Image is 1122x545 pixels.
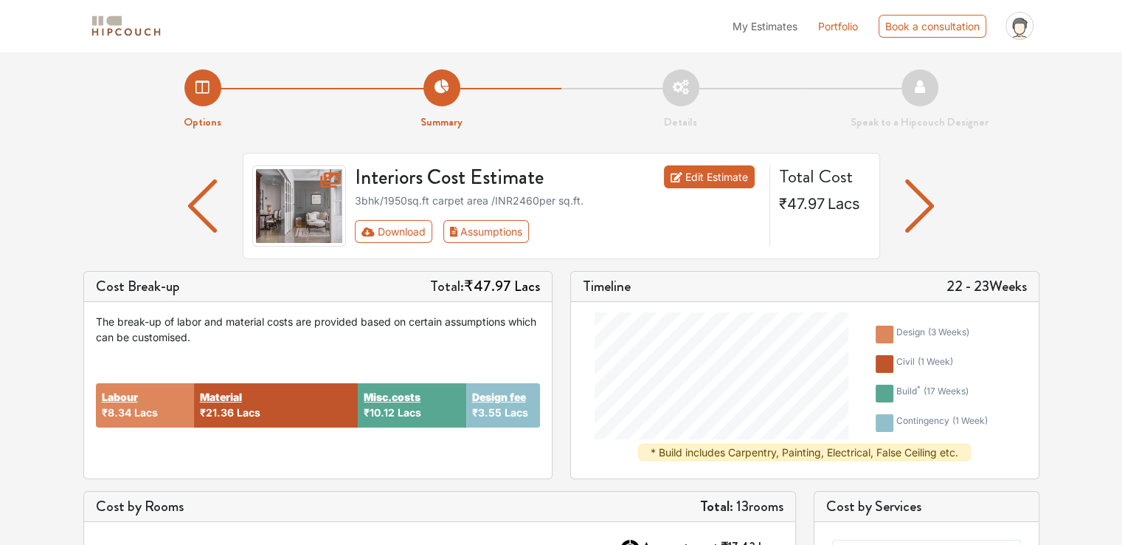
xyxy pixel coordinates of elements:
[896,385,969,402] div: build
[89,10,163,43] span: logo-horizontal.svg
[826,498,1027,515] h5: Cost by Services
[237,406,260,419] span: Lacs
[443,220,530,243] button: Assumptions
[924,385,969,397] span: ( 17 weeks )
[828,195,860,213] span: Lacs
[779,195,825,213] span: ₹47.97
[346,165,628,191] h3: Interiors Cost Estimate
[398,406,421,419] span: Lacs
[918,356,953,367] span: ( 1 week )
[664,114,697,130] strong: Details
[96,498,184,515] h5: Cost by Rooms
[430,278,540,295] h5: Total:
[818,18,858,34] a: Portfolio
[879,15,986,38] div: Book a consultation
[200,406,234,419] span: ₹21.36
[96,278,180,295] h5: Cost Break-up
[851,114,988,130] strong: Speak to a Hipcouch Designer
[779,165,868,188] h4: Total Cost
[733,20,797,32] span: My Estimates
[355,193,761,208] div: 3bhk / 1950 sq.ft carpet area /INR 2460 per sq.ft.
[472,389,526,405] button: Design fee
[952,415,988,426] span: ( 1 week )
[583,278,631,295] h5: Timeline
[184,114,221,130] strong: Options
[896,414,988,432] div: contingency
[896,326,969,343] div: design
[364,389,420,405] button: Misc.costs
[102,406,131,419] span: ₹8.34
[355,220,432,243] button: Download
[355,220,761,243] div: Toolbar with button groups
[946,278,1027,295] h5: 22 - 23 Weeks
[896,355,953,373] div: civil
[638,444,971,461] div: * Build includes Carpentry, Painting, Electrical, False Ceiling etc.
[252,165,347,247] img: gallery
[420,114,463,130] strong: Summary
[96,314,540,345] div: The break-up of labor and material costs are provided based on certain assumptions which can be c...
[700,496,733,517] strong: Total:
[134,406,158,419] span: Lacs
[905,179,934,233] img: arrow left
[188,179,217,233] img: arrow left
[505,406,528,419] span: Lacs
[664,165,755,188] a: Edit Estimate
[355,220,541,243] div: First group
[514,275,540,297] span: Lacs
[700,498,783,515] h5: 13 rooms
[102,389,138,405] button: Labour
[364,406,395,419] span: ₹10.12
[472,406,502,419] span: ₹3.55
[464,275,511,297] span: ₹47.97
[89,13,163,39] img: logo-horizontal.svg
[928,326,969,337] span: ( 3 weeks )
[200,389,242,405] button: Material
